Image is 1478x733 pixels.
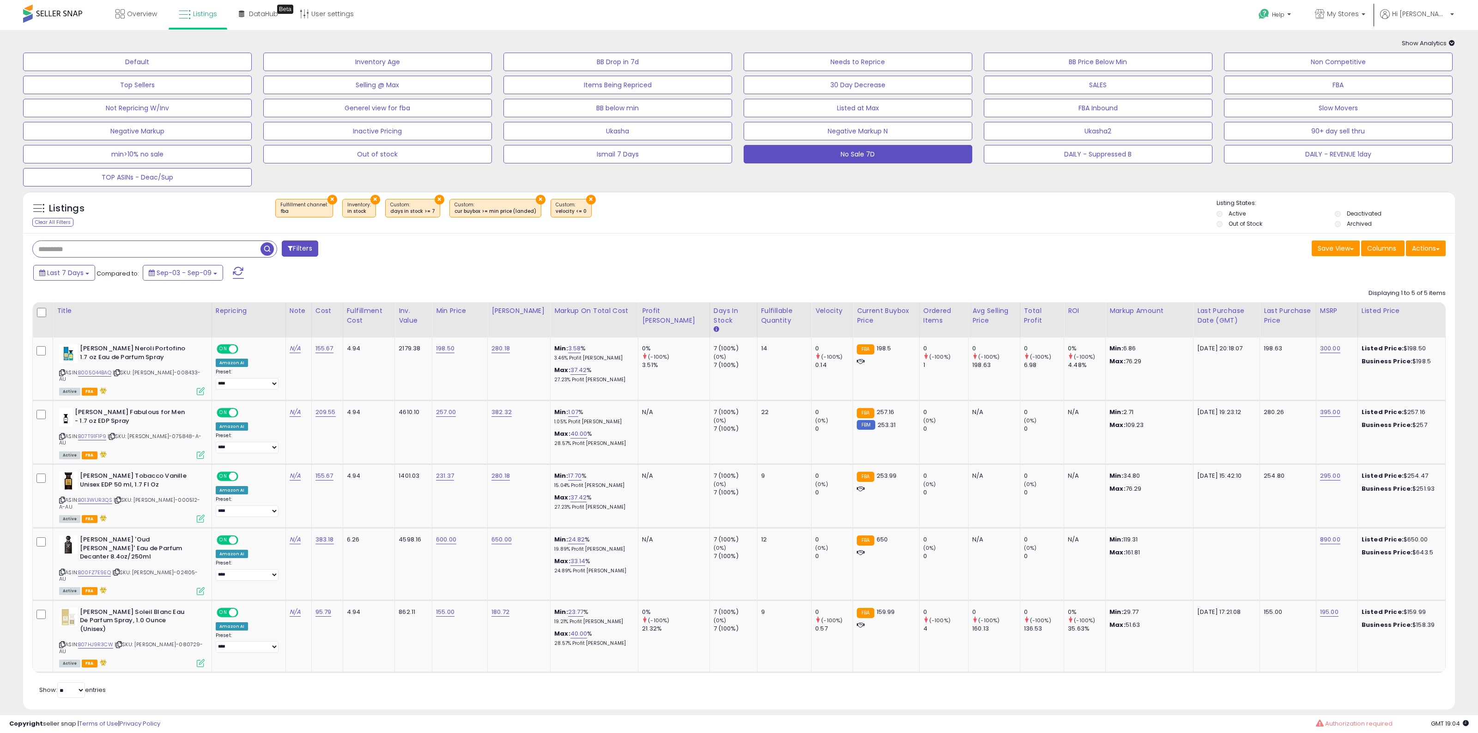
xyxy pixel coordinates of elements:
div: 0 [1024,488,1064,497]
button: FBA [1224,76,1453,94]
span: FBA [82,515,97,523]
div: Markup on Total Cost [554,306,634,316]
strong: Max: [1109,421,1126,429]
a: 40.00 [570,429,588,439]
a: N/A [290,344,301,353]
b: [PERSON_NAME] Neroli Portofino 1.7 oz Eau de Parfum Spray [80,344,192,364]
div: 0 [815,472,853,480]
a: 395.00 [1320,408,1340,417]
span: FBA [82,451,97,459]
a: 198.50 [436,344,454,353]
button: × [586,195,596,204]
button: BB Drop in 7d [503,53,732,71]
a: Privacy Policy [120,719,160,728]
button: × [435,195,444,204]
b: Min: [554,344,568,353]
span: Last 7 Days [47,268,84,277]
div: N/A [642,408,703,416]
div: $198.50 [1362,344,1438,353]
strong: Max: [1109,484,1126,493]
span: Custom: [390,201,435,215]
span: | SKU: [PERSON_NAME]-075848-A-AU [59,433,201,446]
b: Max: [554,493,570,502]
button: TOP ASINs - Deac/Sup [23,168,252,186]
button: Ismail 7 Days [503,145,732,163]
small: (0%) [714,417,727,424]
button: Out of stock [263,145,492,163]
div: 0 [815,344,853,353]
img: 31bs2cdXhBL._SL40_.jpg [59,408,73,427]
button: × [370,195,380,204]
b: Listed Price: [1362,535,1404,544]
i: hazardous material [97,387,107,394]
span: DataHub [249,9,278,18]
div: 198.63 [972,361,1019,369]
button: Not Repricing W/Inv [23,99,252,117]
p: 109.23 [1109,421,1186,429]
button: Needs to Reprice [744,53,972,71]
div: Markup Amount [1109,306,1189,316]
div: 4.48% [1068,361,1105,369]
strong: Min: [1109,344,1123,353]
small: FBM [857,420,875,430]
small: FBA [857,344,874,354]
div: 0 [815,408,853,416]
button: min>10% no sale [23,145,252,163]
small: (0%) [714,481,727,488]
button: Ukasha2 [984,122,1212,140]
div: Days In Stock [714,306,753,325]
div: ASIN: [59,472,205,522]
button: SALES [984,76,1212,94]
h5: Listings [49,202,85,215]
div: 0 [923,425,968,433]
div: 280.26 [1264,408,1309,416]
button: Listed at Max [744,99,972,117]
div: velocity <= 0 [556,208,587,215]
b: Listed Price: [1362,408,1404,416]
th: The percentage added to the cost of goods (COGS) that forms the calculator for Min & Max prices. [551,302,638,337]
div: cur buybox >= min price (landed) [454,208,536,215]
button: Non Competitive [1224,53,1453,71]
div: fba [280,208,328,215]
button: FBA Inbound [984,99,1212,117]
small: (-100%) [1030,353,1051,360]
button: 30 Day Decrease [744,76,972,94]
b: Min: [554,408,568,416]
div: % [554,493,631,511]
a: 155.67 [315,471,333,481]
a: B07T91F1P9 [78,433,106,440]
small: (-100%) [821,353,842,360]
div: 0 [923,344,968,353]
b: [PERSON_NAME] 'Oud [PERSON_NAME]' Eau de Parfum Decanter 8.4oz/250ml [80,535,192,564]
div: Clear All Filters [32,218,73,227]
b: Max: [554,429,570,438]
div: Ordered Items [923,306,964,325]
a: 300.00 [1320,344,1340,353]
a: N/A [290,607,301,617]
button: × [536,195,545,204]
a: Terms of Use [79,719,118,728]
div: 254.80 [1264,472,1309,480]
div: in stock [347,208,371,215]
label: Out of Stock [1229,220,1262,228]
div: Amazon AI [216,359,248,367]
span: | SKU: [PERSON_NAME]-000512-A-AU [59,496,200,510]
button: Ukasha [503,122,732,140]
div: 0% [642,344,709,353]
a: 3.58 [568,344,581,353]
a: 37.42 [570,493,587,502]
span: 650 [877,535,888,544]
i: hazardous material [97,451,107,457]
div: Preset: [216,496,279,517]
div: 0 [1024,408,1064,416]
button: Slow Movers [1224,99,1453,117]
div: $257.16 [1362,408,1438,416]
b: Listed Price: [1362,344,1404,353]
p: 6.86 [1109,344,1186,353]
a: 40.00 [570,629,588,638]
a: B07HJ9R3CW [78,641,113,649]
div: 22 [761,408,805,416]
a: N/A [290,471,301,481]
button: Default [23,53,252,71]
div: ROI [1068,306,1102,316]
